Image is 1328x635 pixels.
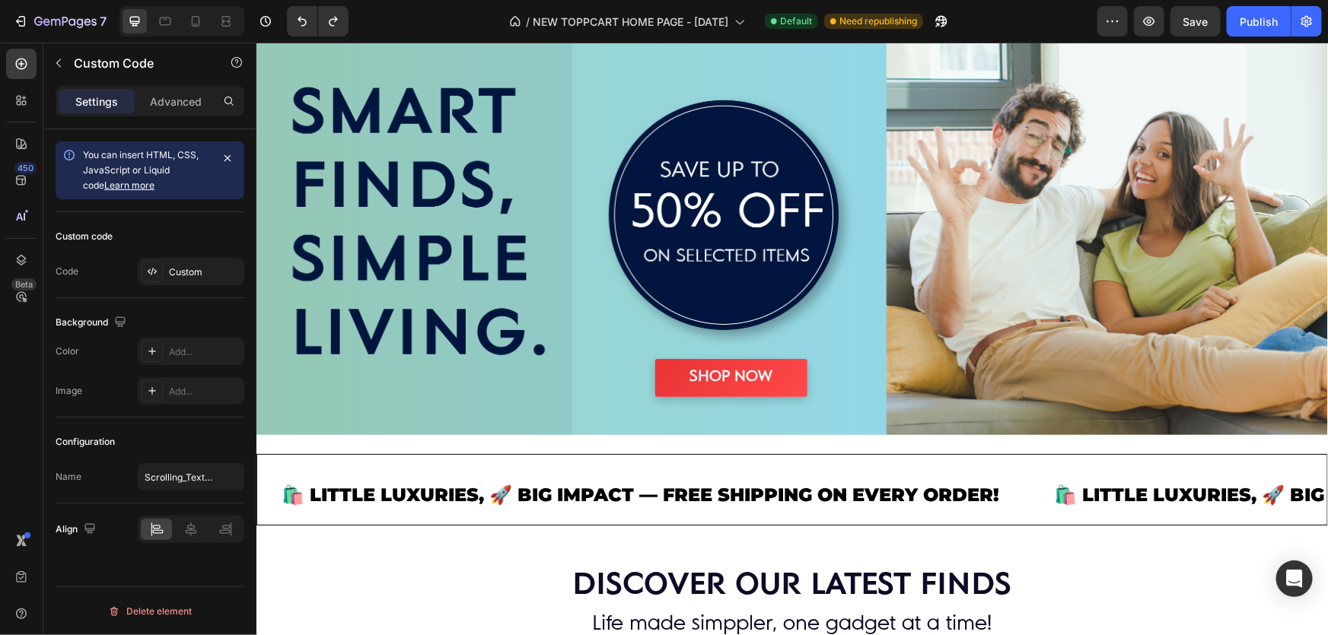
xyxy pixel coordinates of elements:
button: Publish [1227,6,1291,37]
span: / [526,14,530,30]
div: Undo/Redo [287,6,349,37]
div: Beta [11,278,37,291]
p: Life made simppler, one gadget at a time! [2,565,1070,599]
div: Image [56,384,82,398]
button: Save [1170,6,1221,37]
span: NEW TOPPCART HOME PAGE - [DATE] [533,14,728,30]
span: Need republishing [839,14,917,28]
div: Publish [1240,14,1278,30]
iframe: To enrich screen reader interactions, please activate Accessibility in Grammarly extension settings [256,43,1328,635]
p: Settings [75,94,118,110]
p: Custom Code [74,54,203,72]
div: Color [56,344,79,358]
span: Default [780,14,812,28]
button: Delete element [56,599,244,624]
p: Advanced [150,94,202,110]
span: Save [1183,15,1209,28]
div: Open Intercom Messenger [1276,560,1313,597]
strong: SHOP NOW [434,327,517,341]
div: Background [56,313,129,333]
div: Name [56,470,81,484]
a: SHOP NOW [399,316,551,354]
div: Add... [169,385,240,398]
p: 7 [100,12,107,30]
a: 🛍️ LITTLE LUXURIES, 🚀 BIG IMPACT — FREE SHIPPING ON EVERY ORDER! [22,441,740,463]
button: 7 [6,6,113,37]
div: Custom [169,265,240,279]
div: Align [56,519,99,540]
div: Custom code [56,230,113,243]
div: Configuration [56,435,115,449]
a: Learn more [104,179,154,191]
span: You can insert HTML, CSS, JavaScript or Liquid code [83,149,199,191]
div: Code [56,265,78,278]
div: Add... [169,345,240,359]
div: Delete element [108,602,192,621]
div: 450 [14,162,37,174]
